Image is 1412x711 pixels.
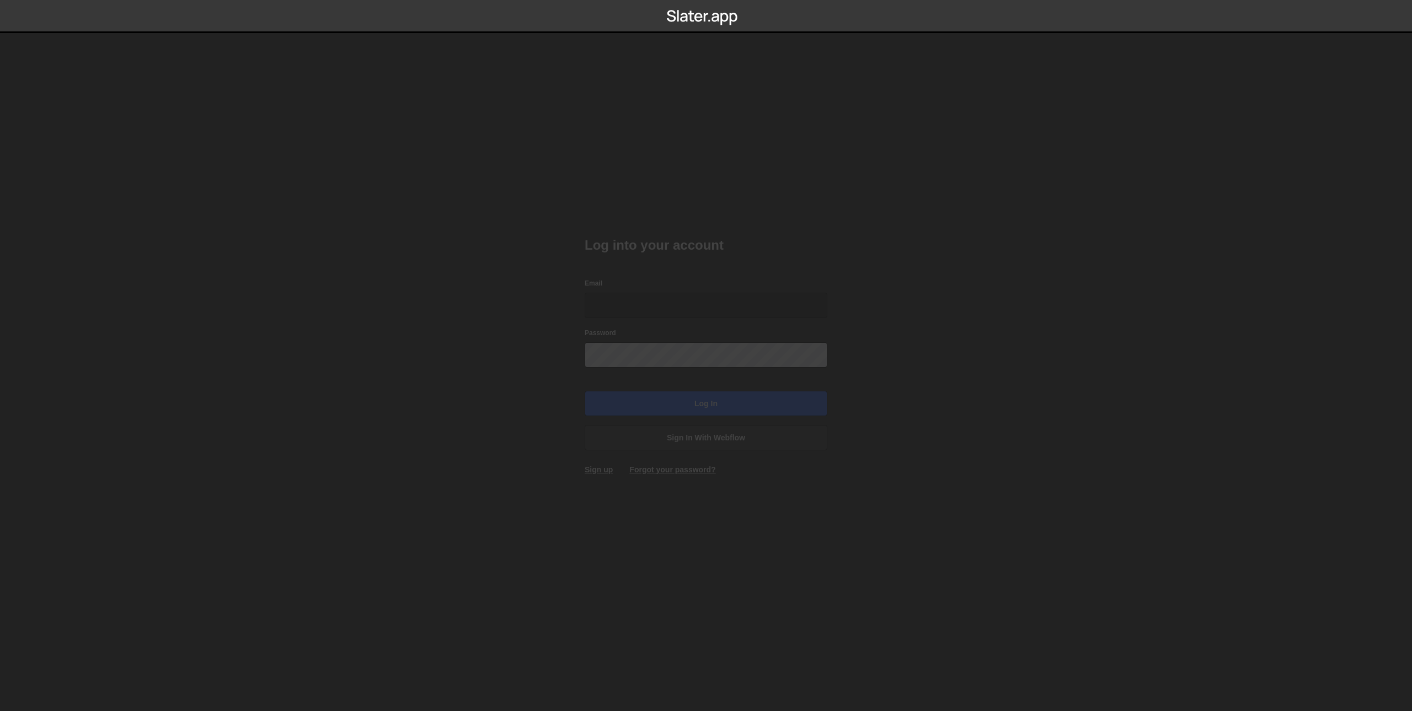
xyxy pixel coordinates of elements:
[585,278,602,289] label: Email
[585,391,827,416] input: Log in
[585,236,827,254] h2: Log into your account
[629,465,715,474] a: Forgot your password?
[585,465,613,474] a: Sign up
[585,327,616,338] label: Password
[585,425,827,450] a: Sign in with Webflow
